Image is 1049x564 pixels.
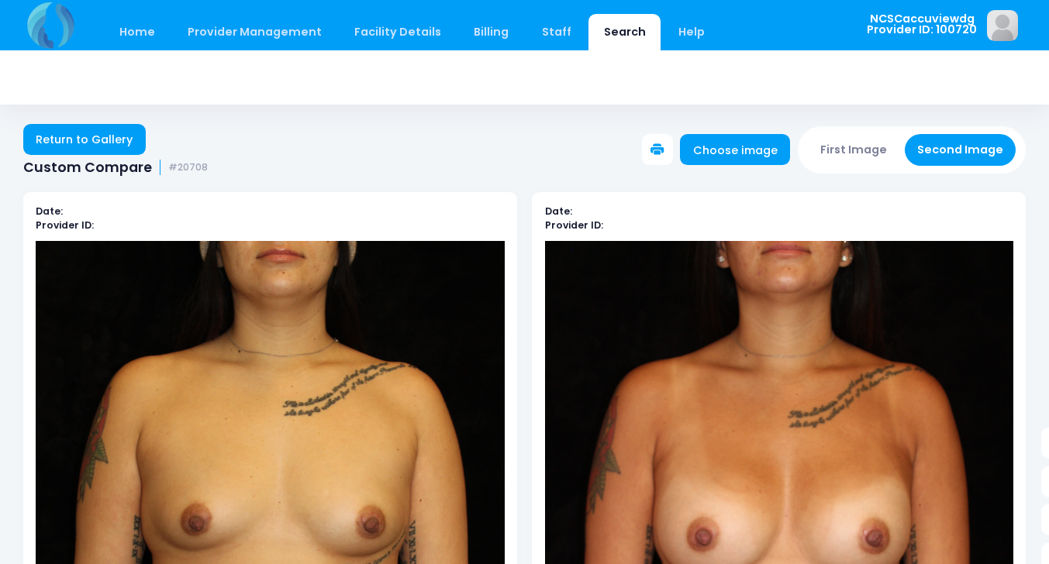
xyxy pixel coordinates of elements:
[588,14,661,50] a: Search
[36,205,63,218] b: Date:
[172,14,336,50] a: Provider Management
[680,134,790,165] a: Choose image
[36,218,94,232] b: Provider ID:
[867,13,977,36] span: NCSCaccuviewdg Provider ID: 100720
[168,162,208,174] small: #20708
[526,14,586,50] a: Staff
[23,124,146,155] a: Return to Gallery
[340,14,457,50] a: Facility Details
[987,10,1018,41] img: image
[545,218,603,232] b: Provider ID:
[104,14,170,50] a: Home
[664,14,720,50] a: Help
[545,205,572,218] b: Date:
[808,134,900,166] button: First Image
[459,14,524,50] a: Billing
[23,160,152,176] span: Custom Compare
[905,134,1016,166] button: Second Image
